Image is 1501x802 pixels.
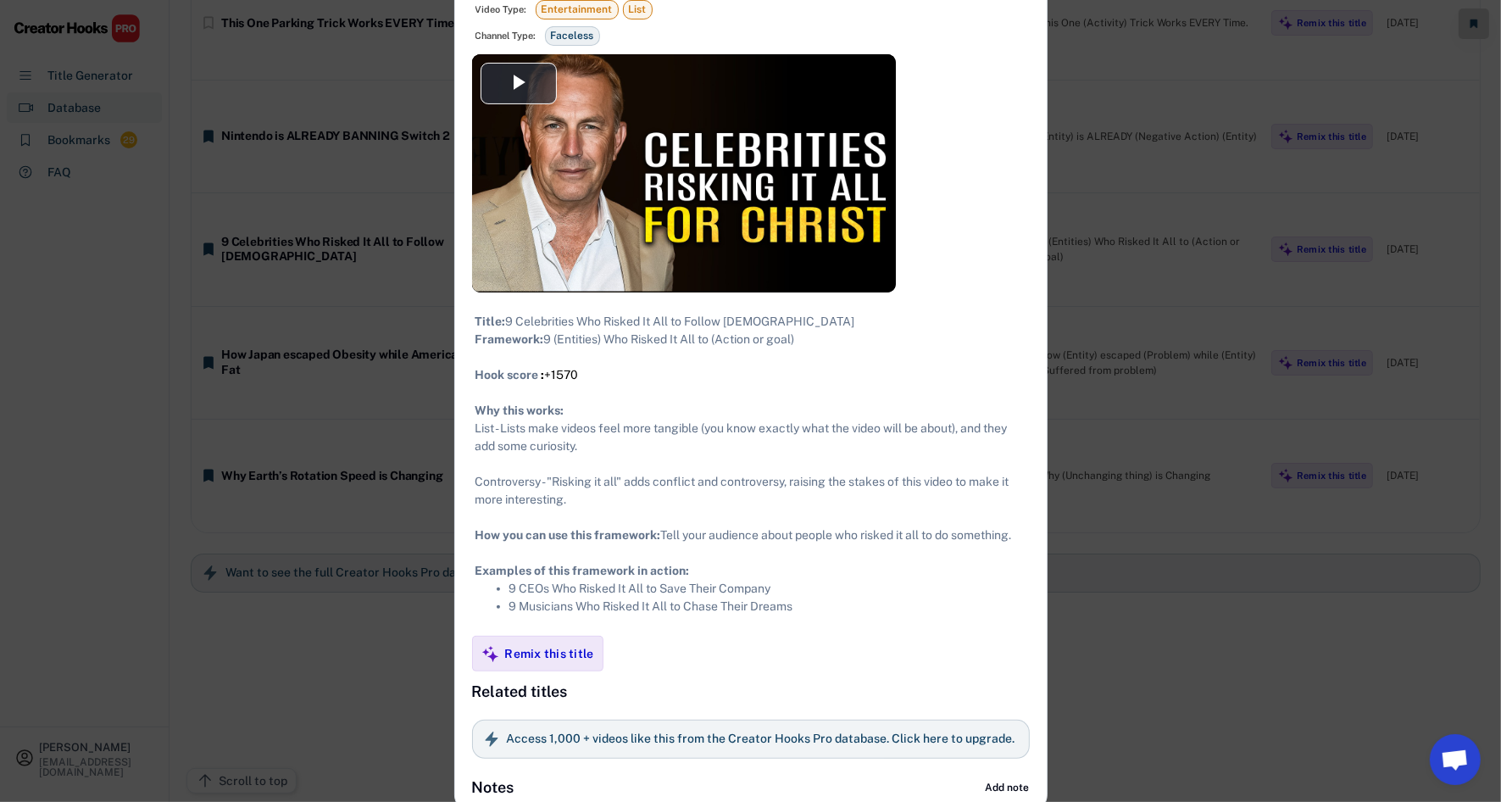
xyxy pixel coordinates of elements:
div: Related titles [472,680,568,703]
h6: Access 1,000 + videos like this from the Creator Hooks Pro database. Click here to upgrade. [507,732,1015,747]
div: Video Player [472,54,896,292]
li: 9 Musicians Who Risked It All to Chase Their Dreams [509,598,1026,615]
font: +1570 [545,368,579,382]
div: Video Type: [475,3,527,16]
font: : [542,368,545,382]
strong: How you can use this framework: [475,528,661,542]
div: Notes [472,776,514,799]
strong: Framework: [475,332,544,346]
div: Channel Type: [475,30,536,42]
strong: Title: [475,315,506,328]
div: Add note [986,780,1030,795]
img: MagicMajor%20%28Purple%29.svg [481,645,499,663]
strong: Why this works: [475,404,564,417]
div: Remix this title [505,646,594,661]
strong: Hook score [475,368,539,382]
div: Faceless [545,26,600,46]
div: 9 Celebrities Who Risked It All to Follow [DEMOGRAPHIC_DATA] 9 (Entities) Who Risked It All to (A... [475,313,1026,615]
strong: Examples of this framework in action: [475,564,690,577]
li: 9 CEOs Who Risked It All to Save Their Company [509,580,1026,598]
a: Bate-papo aberto [1430,734,1481,785]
